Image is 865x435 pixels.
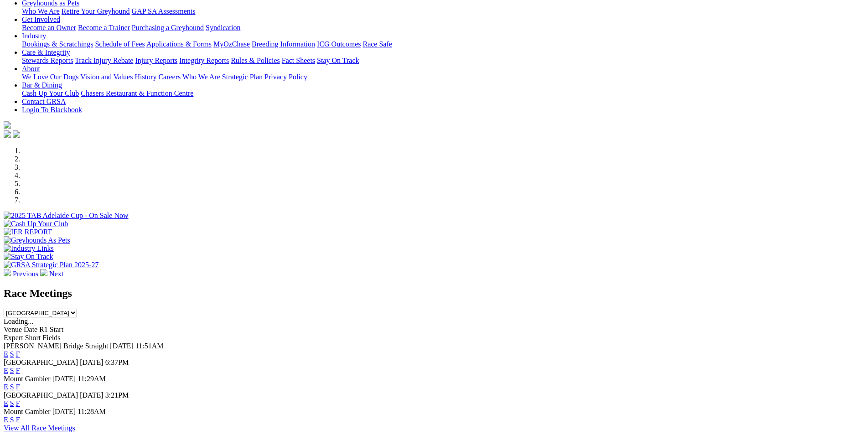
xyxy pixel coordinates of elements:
[282,57,315,64] a: Fact Sheets
[213,40,250,48] a: MyOzChase
[4,342,108,350] span: [PERSON_NAME] Bridge Straight
[16,383,20,391] a: F
[135,73,156,81] a: History
[22,81,62,89] a: Bar & Dining
[22,32,46,40] a: Industry
[135,342,164,350] span: 11:51AM
[80,358,104,366] span: [DATE]
[22,24,76,31] a: Become an Owner
[132,24,204,31] a: Purchasing a Greyhound
[16,416,20,424] a: F
[78,375,106,383] span: 11:29AM
[4,220,68,228] img: Cash Up Your Club
[22,65,40,72] a: About
[22,24,861,32] div: Get Involved
[22,7,861,16] div: Greyhounds as Pets
[4,236,70,244] img: Greyhounds As Pets
[22,48,70,56] a: Care & Integrity
[264,73,307,81] a: Privacy Policy
[4,367,8,374] a: E
[16,367,20,374] a: F
[4,383,8,391] a: E
[4,326,22,333] span: Venue
[42,334,60,342] span: Fields
[95,40,145,48] a: Schedule of Fees
[22,57,73,64] a: Stewards Reports
[40,270,63,278] a: Next
[4,350,8,358] a: E
[4,253,53,261] img: Stay On Track
[75,57,133,64] a: Track Injury Rebate
[105,358,129,366] span: 6:37PM
[80,73,133,81] a: Vision and Values
[39,326,63,333] span: R1 Start
[10,350,14,358] a: S
[13,130,20,138] img: twitter.svg
[4,121,11,129] img: logo-grsa-white.png
[222,73,263,81] a: Strategic Plan
[22,89,79,97] a: Cash Up Your Club
[132,7,196,15] a: GAP SA Assessments
[4,375,51,383] span: Mount Gambier
[4,391,78,399] span: [GEOGRAPHIC_DATA]
[80,391,104,399] span: [DATE]
[22,57,861,65] div: Care & Integrity
[4,424,75,432] a: View All Race Meetings
[24,326,37,333] span: Date
[105,391,129,399] span: 3:21PM
[231,57,280,64] a: Rules & Policies
[158,73,181,81] a: Careers
[22,73,78,81] a: We Love Our Dogs
[10,399,14,407] a: S
[78,24,130,31] a: Become a Trainer
[4,416,8,424] a: E
[4,287,861,300] h2: Race Meetings
[110,342,134,350] span: [DATE]
[4,399,8,407] a: E
[49,270,63,278] span: Next
[81,89,193,97] a: Chasers Restaurant & Function Centre
[22,98,66,105] a: Contact GRSA
[4,269,11,276] img: chevron-left-pager-white.svg
[13,270,38,278] span: Previous
[206,24,240,31] a: Syndication
[363,40,392,48] a: Race Safe
[78,408,106,415] span: 11:28AM
[25,334,41,342] span: Short
[4,212,129,220] img: 2025 TAB Adelaide Cup - On Sale Now
[22,16,60,23] a: Get Involved
[22,89,861,98] div: Bar & Dining
[22,40,93,48] a: Bookings & Scratchings
[182,73,220,81] a: Who We Are
[52,375,76,383] span: [DATE]
[317,40,361,48] a: ICG Outcomes
[4,130,11,138] img: facebook.svg
[179,57,229,64] a: Integrity Reports
[4,261,98,269] img: GRSA Strategic Plan 2025-27
[40,269,47,276] img: chevron-right-pager-white.svg
[16,350,20,358] a: F
[252,40,315,48] a: Breeding Information
[4,408,51,415] span: Mount Gambier
[4,270,40,278] a: Previous
[16,399,20,407] a: F
[10,416,14,424] a: S
[4,358,78,366] span: [GEOGRAPHIC_DATA]
[62,7,130,15] a: Retire Your Greyhound
[135,57,177,64] a: Injury Reports
[22,106,82,114] a: Login To Blackbook
[4,334,23,342] span: Expert
[52,408,76,415] span: [DATE]
[4,244,54,253] img: Industry Links
[10,367,14,374] a: S
[22,73,861,81] div: About
[22,40,861,48] div: Industry
[10,383,14,391] a: S
[4,228,52,236] img: IER REPORT
[22,7,60,15] a: Who We Are
[4,317,33,325] span: Loading...
[317,57,359,64] a: Stay On Track
[146,40,212,48] a: Applications & Forms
